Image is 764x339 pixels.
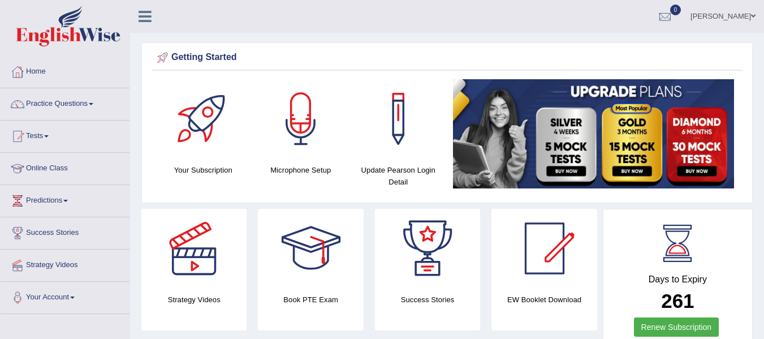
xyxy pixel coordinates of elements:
[634,317,719,337] a: Renew Subscription
[1,185,130,213] a: Predictions
[154,49,740,66] div: Getting Started
[258,294,363,306] h4: Book PTE Exam
[1,153,130,181] a: Online Class
[1,56,130,84] a: Home
[1,217,130,246] a: Success Stories
[160,164,247,176] h4: Your Subscription
[1,282,130,310] a: Your Account
[1,250,130,278] a: Strategy Videos
[141,294,247,306] h4: Strategy Videos
[491,294,597,306] h4: EW Booklet Download
[1,88,130,117] a: Practice Questions
[375,294,480,306] h4: Success Stories
[1,121,130,149] a: Tests
[355,164,442,188] h4: Update Pearson Login Detail
[453,79,735,188] img: small5.jpg
[661,290,694,312] b: 261
[670,5,681,15] span: 0
[258,164,344,176] h4: Microphone Setup
[616,274,740,285] h4: Days to Expiry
